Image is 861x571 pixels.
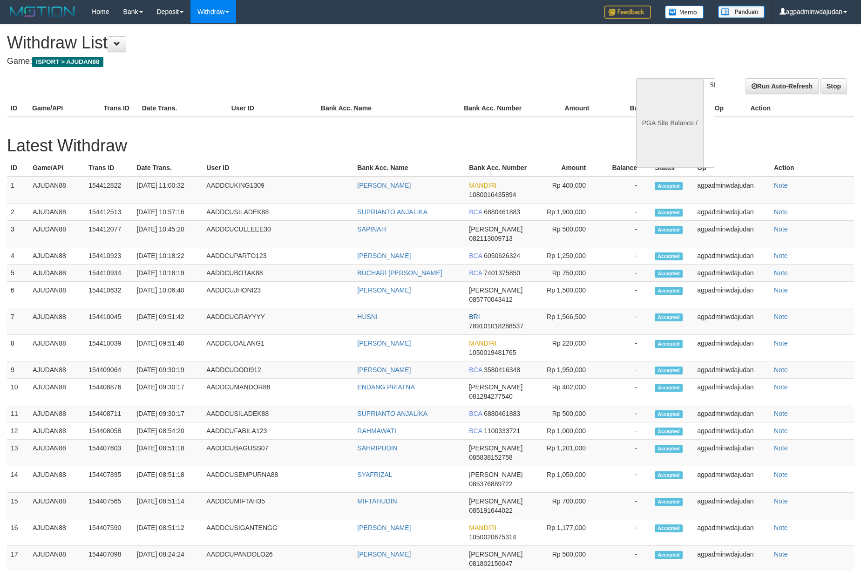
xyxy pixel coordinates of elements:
[85,221,133,247] td: 154412077
[7,493,29,519] td: 15
[7,308,29,335] td: 7
[600,247,651,265] td: -
[655,384,683,392] span: Accepted
[133,308,203,335] td: [DATE] 09:51:42
[133,379,203,405] td: [DATE] 09:30:17
[540,466,600,493] td: Rp 1,050,000
[600,335,651,361] td: -
[540,221,600,247] td: Rp 500,000
[203,177,353,204] td: AADDCUKING1309
[600,221,651,247] td: -
[203,265,353,282] td: AADDCUBOTAK88
[29,247,85,265] td: AJUDAN88
[85,405,133,422] td: 154408711
[693,379,770,405] td: agpadminwdajudan
[7,422,29,440] td: 12
[133,519,203,546] td: [DATE] 08:51:12
[357,444,397,452] a: SAHRIPUDIN
[469,471,522,478] span: [PERSON_NAME]
[484,427,520,435] span: 1100333721
[203,466,353,493] td: AADDCUSEMPURNA88
[469,313,480,320] span: BRI
[357,340,411,347] a: [PERSON_NAME]
[203,159,353,177] th: User ID
[28,100,100,117] th: Game/API
[85,335,133,361] td: 154410039
[604,6,651,19] img: Feedback.jpg
[469,524,496,531] span: MANDIRI
[7,57,565,66] h4: Game:
[7,221,29,247] td: 3
[540,308,600,335] td: Rp 1,566,500
[7,466,29,493] td: 14
[600,282,651,308] td: -
[85,282,133,308] td: 154410632
[29,308,85,335] td: AJUDAN88
[655,428,683,435] span: Accepted
[357,313,378,320] a: HUSNI
[133,177,203,204] td: [DATE] 11:00:32
[29,493,85,519] td: AJUDAN88
[600,405,651,422] td: -
[600,177,651,204] td: -
[693,247,770,265] td: agpadminwdajudan
[655,209,683,217] span: Accepted
[29,265,85,282] td: AJUDAN88
[469,427,482,435] span: BCA
[600,204,651,221] td: -
[29,422,85,440] td: AJUDAN88
[133,335,203,361] td: [DATE] 09:51:40
[469,366,482,374] span: BCA
[357,269,442,277] a: BUCHARI [PERSON_NAME]
[203,282,353,308] td: AADDCUJHONI23
[469,252,482,259] span: BCA
[655,551,683,559] span: Accepted
[469,551,522,558] span: [PERSON_NAME]
[29,405,85,422] td: AJUDAN88
[718,6,765,18] img: panduan.png
[600,440,651,466] td: -
[600,379,651,405] td: -
[655,524,683,532] span: Accepted
[774,313,788,320] a: Note
[7,440,29,466] td: 13
[7,519,29,546] td: 16
[693,221,770,247] td: agpadminwdajudan
[460,100,532,117] th: Bank Acc. Number
[820,78,847,94] a: Stop
[655,445,683,453] span: Accepted
[7,247,29,265] td: 4
[600,308,651,335] td: -
[469,480,512,488] span: 085376889722
[85,265,133,282] td: 154410934
[133,247,203,265] td: [DATE] 10:18:22
[665,6,704,19] img: Button%20Memo.svg
[85,159,133,177] th: Trans ID
[357,383,414,391] a: ENDANG PRIATNA
[85,440,133,466] td: 154407603
[774,208,788,216] a: Note
[469,182,496,189] span: MANDIRI
[29,466,85,493] td: AJUDAN88
[600,361,651,379] td: -
[693,493,770,519] td: agpadminwdajudan
[29,159,85,177] th: Game/API
[203,493,353,519] td: AADDCUMIFTAH35
[357,286,411,294] a: [PERSON_NAME]
[774,551,788,558] a: Note
[655,367,683,374] span: Accepted
[133,265,203,282] td: [DATE] 10:18:19
[774,497,788,505] a: Note
[540,335,600,361] td: Rp 220,000
[774,182,788,189] a: Note
[600,466,651,493] td: -
[693,308,770,335] td: agpadminwdajudan
[693,204,770,221] td: agpadminwdajudan
[7,379,29,405] td: 10
[203,405,353,422] td: AADDCUSILADEK88
[133,221,203,247] td: [DATE] 10:45:20
[357,410,427,417] a: SUPRIANTO ANJALIKA
[7,405,29,422] td: 11
[693,519,770,546] td: agpadminwdajudan
[469,497,522,505] span: [PERSON_NAME]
